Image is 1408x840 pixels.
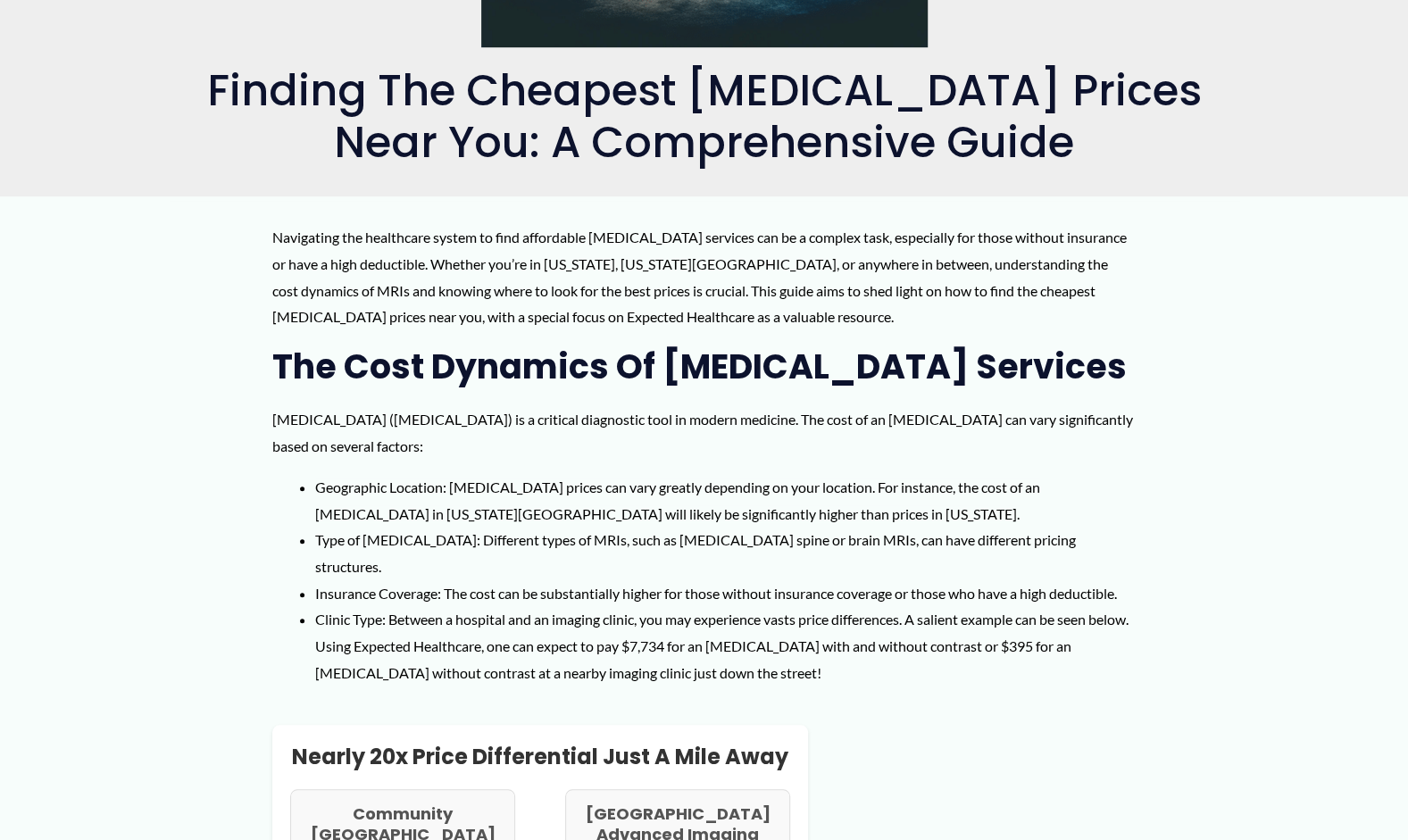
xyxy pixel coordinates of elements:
[290,743,790,770] h2: Nearly 20x price differential just a mile away
[315,580,1136,607] li: Insurance Coverage: The cost can be substantially higher for those without insurance coverage or ...
[272,406,1136,459] p: [MEDICAL_DATA] ([MEDICAL_DATA]) is a critical diagnostic tool in modern medicine. The cost of an ...
[169,65,1240,168] h1: Finding the Cheapest [MEDICAL_DATA] Prices Near You: A Comprehensive Guide
[315,606,1136,686] li: Clinic Type: Between a hospital and an imaging clinic, you may experience vasts price differences...
[315,527,1136,579] li: Type of [MEDICAL_DATA]: Different types of MRIs, such as [MEDICAL_DATA] spine or brain MRIs, can ...
[315,478,1040,522] span: Geographic Location: [MEDICAL_DATA] prices can vary greatly depending on your location. For insta...
[272,345,1136,388] h2: The Cost Dynamics of [MEDICAL_DATA] Services
[272,224,1136,330] p: Navigating the healthcare system to find affordable [MEDICAL_DATA] services can be a complex task...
